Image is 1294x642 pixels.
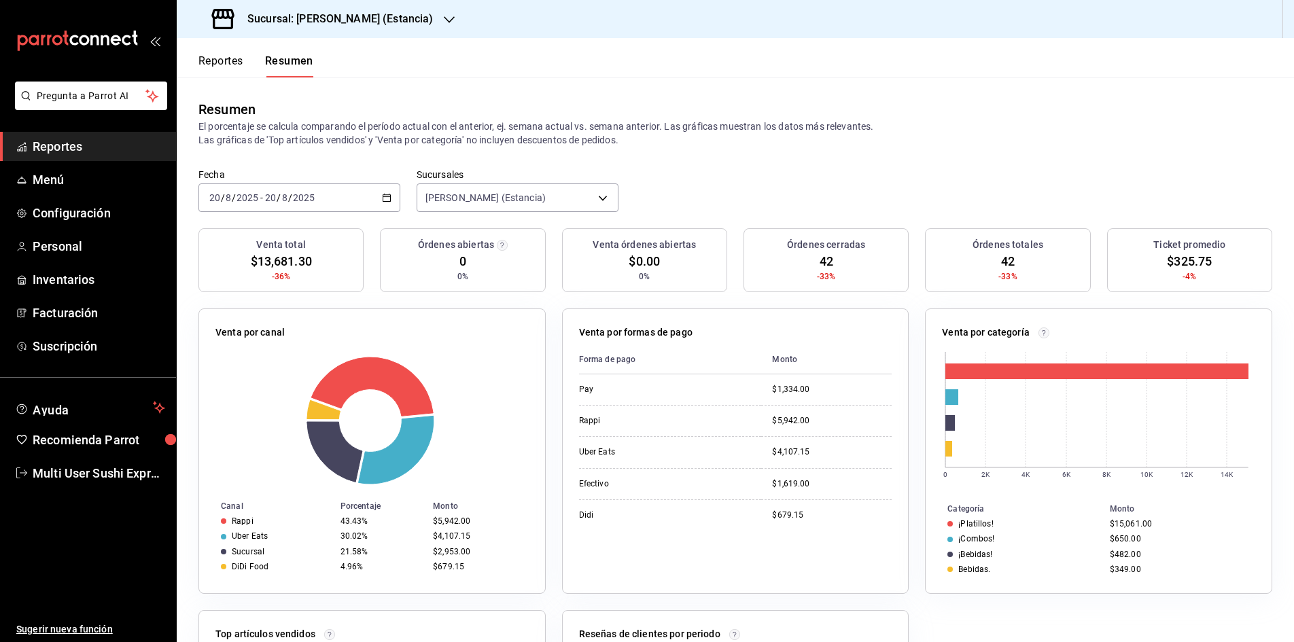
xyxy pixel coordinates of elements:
span: 0 [459,252,466,270]
div: Didi [579,510,715,521]
div: $4,107.15 [433,531,523,541]
span: 42 [1001,252,1015,270]
div: $679.15 [772,510,892,521]
div: Rappi [232,516,253,526]
span: Multi User Sushi Express [33,464,165,482]
span: -33% [998,270,1017,283]
input: ---- [292,192,315,203]
button: Reportes [198,54,243,77]
div: $5,942.00 [433,516,523,526]
div: DiDi Food [232,562,268,571]
h3: Ticket promedio [1153,238,1225,252]
div: navigation tabs [198,54,313,77]
button: Pregunta a Parrot AI [15,82,167,110]
th: Forma de pago [579,345,762,374]
h3: Venta total [256,238,305,252]
span: / [288,192,292,203]
div: Uber Eats [232,531,268,541]
div: Pay [579,384,715,395]
span: / [221,192,225,203]
span: -36% [272,270,291,283]
p: Venta por formas de pago [579,325,693,340]
div: $1,619.00 [772,478,892,490]
span: Reportes [33,137,165,156]
th: Categoría [926,501,1104,516]
div: 4.96% [340,562,422,571]
h3: Órdenes totales [973,238,1043,252]
span: Ayuda [33,399,147,416]
a: Pregunta a Parrot AI [10,99,167,113]
h3: Órdenes abiertas [418,238,494,252]
div: $650.00 [1110,534,1250,543]
span: 42 [820,252,833,270]
span: $13,681.30 [251,252,312,270]
text: 6K [1062,471,1071,478]
th: Monto [761,345,892,374]
span: Personal [33,237,165,255]
text: 8K [1102,471,1111,478]
span: Inventarios [33,270,165,289]
button: open_drawer_menu [150,35,160,46]
div: ¡Bebidas! [958,550,992,559]
th: Porcentaje [335,499,427,514]
th: Monto [427,499,545,514]
span: 0% [639,270,650,283]
button: Resumen [265,54,313,77]
span: / [277,192,281,203]
h3: Órdenes cerradas [787,238,865,252]
text: 4K [1021,471,1030,478]
span: Configuración [33,204,165,222]
h3: Sucursal: [PERSON_NAME] (Estancia) [237,11,433,27]
label: Fecha [198,170,400,179]
span: - [260,192,263,203]
div: Efectivo [579,478,715,490]
th: Canal [199,499,335,514]
span: Recomienda Parrot [33,431,165,449]
div: $679.15 [433,562,523,571]
span: [PERSON_NAME] (Estancia) [425,191,546,204]
input: ---- [236,192,259,203]
text: 10K [1140,471,1153,478]
label: Sucursales [417,170,618,179]
span: -33% [817,270,836,283]
text: 0 [943,471,947,478]
div: Sucursal [232,547,264,556]
div: ¡Platillos! [958,519,993,529]
input: -- [281,192,288,203]
div: $4,107.15 [772,446,892,458]
div: Rappi [579,415,715,427]
div: $5,942.00 [772,415,892,427]
div: ¡Combos! [958,534,994,543]
span: / [232,192,236,203]
div: 43.43% [340,516,422,526]
th: Monto [1104,501,1272,516]
div: Resumen [198,99,256,120]
span: $325.75 [1167,252,1212,270]
div: 30.02% [340,531,422,541]
div: $482.00 [1110,550,1250,559]
input: -- [264,192,277,203]
span: Facturación [33,304,165,322]
div: Uber Eats [579,446,715,458]
span: 0% [457,270,468,283]
h3: Venta órdenes abiertas [593,238,696,252]
p: Top artículos vendidos [215,627,315,641]
span: Suscripción [33,337,165,355]
p: Venta por canal [215,325,285,340]
input: -- [225,192,232,203]
div: 21.58% [340,547,422,556]
text: 14K [1221,471,1234,478]
p: El porcentaje se calcula comparando el período actual con el anterior, ej. semana actual vs. sema... [198,120,1272,147]
span: Sugerir nueva función [16,622,165,637]
div: Bebidas. [958,565,990,574]
div: $15,061.00 [1110,519,1250,529]
input: -- [209,192,221,203]
div: $1,334.00 [772,384,892,395]
div: $349.00 [1110,565,1250,574]
text: 2K [981,471,990,478]
div: $2,953.00 [433,547,523,556]
span: Pregunta a Parrot AI [37,89,146,103]
span: Menú [33,171,165,189]
span: -4% [1183,270,1196,283]
p: Venta por categoría [942,325,1030,340]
